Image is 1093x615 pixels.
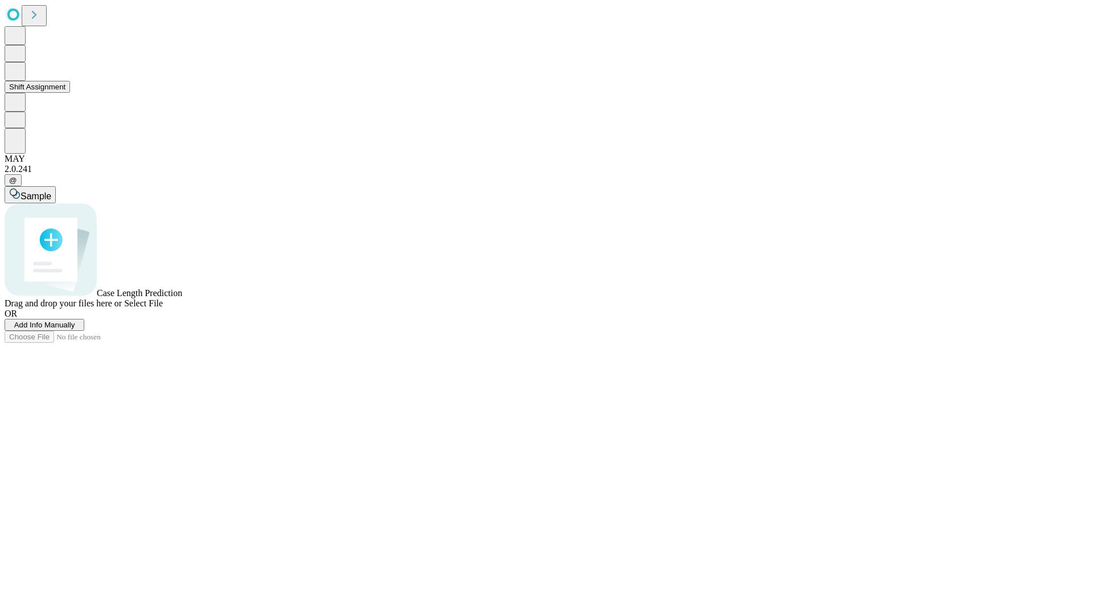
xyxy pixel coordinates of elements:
[97,288,182,298] span: Case Length Prediction
[5,298,122,308] span: Drag and drop your files here or
[14,321,75,329] span: Add Info Manually
[5,174,22,186] button: @
[5,319,84,331] button: Add Info Manually
[5,81,70,93] button: Shift Assignment
[5,154,1088,164] div: MAY
[9,176,17,184] span: @
[5,164,1088,174] div: 2.0.241
[5,186,56,203] button: Sample
[5,309,17,318] span: OR
[124,298,163,308] span: Select File
[20,191,51,201] span: Sample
